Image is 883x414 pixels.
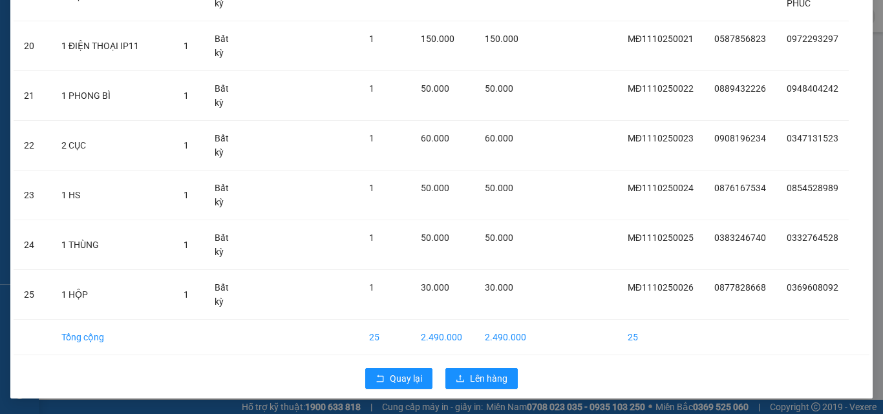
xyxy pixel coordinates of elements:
[421,233,449,243] span: 50.000
[485,83,513,94] span: 50.000
[184,190,189,200] span: 1
[617,320,704,355] td: 25
[714,233,766,243] span: 0383246740
[787,34,838,44] span: 0972293297
[369,83,374,94] span: 1
[787,83,838,94] span: 0948404242
[485,183,513,193] span: 50.000
[184,90,189,101] span: 1
[11,91,201,107] div: Tên hàng: 1 THÙNG ( : 1 )
[111,42,201,60] div: 0332764528
[14,121,51,171] td: 22
[485,34,518,44] span: 150.000
[14,171,51,220] td: 23
[369,183,374,193] span: 1
[410,320,474,355] td: 2.490.000
[369,233,374,243] span: 1
[359,320,411,355] td: 25
[10,69,30,83] span: CR :
[714,133,766,143] span: 0908196234
[470,371,507,386] span: Lên hàng
[485,233,513,243] span: 50.000
[14,270,51,320] td: 25
[51,121,173,171] td: 2 CỤC
[14,71,51,121] td: 21
[421,34,454,44] span: 150.000
[485,133,513,143] span: 60.000
[787,183,838,193] span: 0854528989
[714,282,766,293] span: 0877828668
[11,11,101,42] div: Bến xe Miền Đông
[485,282,513,293] span: 30.000
[628,282,694,293] span: MĐ1110250026
[111,11,201,42] div: VP Đắk Lắk
[204,71,250,121] td: Bất kỳ
[628,34,694,44] span: MĐ1110250021
[51,71,173,121] td: 1 PHONG BÌ
[787,282,838,293] span: 0369608092
[51,21,173,71] td: 1 ĐIỆN THOẠI IP11
[628,183,694,193] span: MĐ1110250024
[11,42,101,60] div: 0383246740
[628,133,694,143] span: MĐ1110250023
[369,133,374,143] span: 1
[204,171,250,220] td: Bất kỳ
[714,83,766,94] span: 0889432226
[51,171,173,220] td: 1 HS
[14,21,51,71] td: 20
[714,34,766,44] span: 0587856823
[445,368,518,389] button: uploadLên hàng
[369,34,374,44] span: 1
[204,121,250,171] td: Bất kỳ
[11,12,31,26] span: Gửi:
[184,289,189,300] span: 1
[421,83,449,94] span: 50.000
[376,374,385,384] span: rollback
[204,21,250,71] td: Bất kỳ
[390,371,422,386] span: Quay lại
[628,233,694,243] span: MĐ1110250025
[111,12,142,26] span: Nhận:
[51,220,173,270] td: 1 THÙNG
[714,183,766,193] span: 0876167534
[149,90,166,108] span: SL
[204,220,250,270] td: Bất kỳ
[51,320,173,355] td: Tổng cộng
[628,83,694,94] span: MĐ1110250022
[51,270,173,320] td: 1 HỘP
[184,140,189,150] span: 1
[787,233,838,243] span: 0332764528
[369,282,374,293] span: 1
[365,368,432,389] button: rollbackQuay lại
[421,183,449,193] span: 50.000
[204,270,250,320] td: Bất kỳ
[184,41,189,51] span: 1
[787,133,838,143] span: 0347131523
[474,320,537,355] td: 2.490.000
[184,240,189,250] span: 1
[421,133,449,143] span: 60.000
[456,374,465,384] span: upload
[14,220,51,270] td: 24
[10,68,103,83] div: 50.000
[421,282,449,293] span: 30.000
